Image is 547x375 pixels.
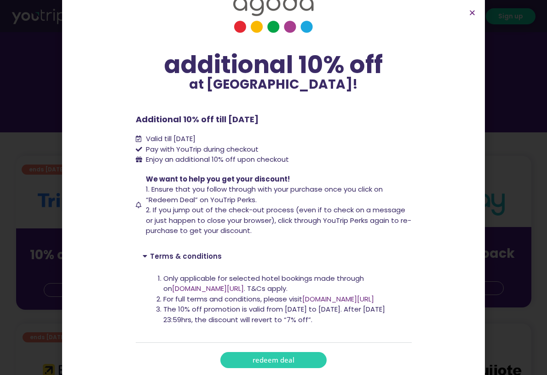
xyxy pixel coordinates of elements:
a: Terms & conditions [150,251,222,261]
p: Additional 10% off till [DATE] [136,113,412,125]
li: For full terms and conditions, please visit [163,294,405,305]
div: Terms & conditions [136,267,412,343]
a: [DOMAIN_NAME][URL] [302,294,374,304]
div: additional 10% off [136,51,412,78]
p: at [GEOGRAPHIC_DATA]! [136,78,412,91]
a: [DOMAIN_NAME][URL] [172,284,244,293]
span: 1. Ensure that you follow through with your purchase once you click on “Redeem Deal” on YouTrip P... [146,184,383,205]
a: Close [469,9,476,16]
a: redeem deal [220,352,327,368]
span: Enjoy an additional 10% off upon checkout [146,154,289,164]
span: Pay with YouTrip during checkout [144,144,259,155]
li: Only applicable for selected hotel bookings made through on . T&Cs apply. [163,273,405,294]
span: redeem deal [253,357,294,364]
li: The 10% off promotion is valid from [DATE] to [DATE]. After [DATE] 23:59hrs, the discount will re... [163,304,405,325]
span: 2. If you jump out of the check-out process (even if to check on a message or just happen to clos... [146,205,411,235]
span: Valid till [DATE] [144,134,196,144]
div: Terms & conditions [136,245,412,267]
span: We want to help you get your discount! [146,174,290,184]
